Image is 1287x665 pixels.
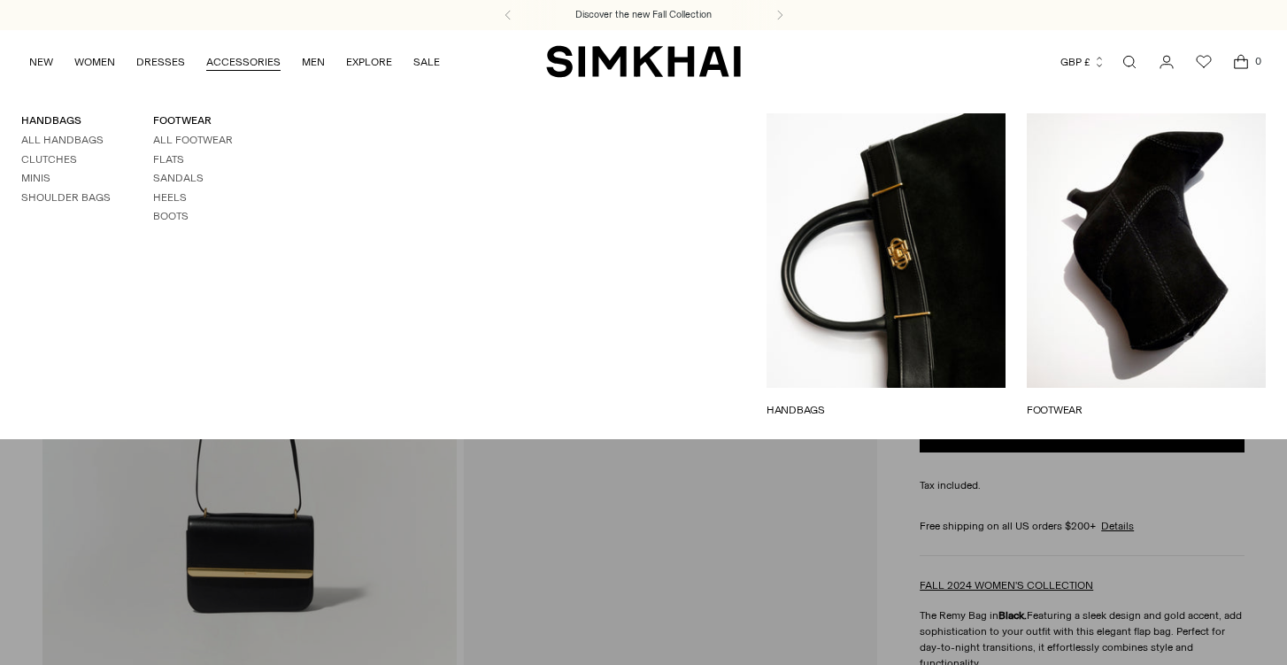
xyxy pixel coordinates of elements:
[413,43,440,81] a: SALE
[1060,43,1106,81] button: GBP £
[1112,44,1147,80] a: Open search modal
[206,43,281,81] a: ACCESSORIES
[1250,53,1266,69] span: 0
[136,43,185,81] a: DRESSES
[546,44,741,79] a: SIMKHAI
[346,43,392,81] a: EXPLORE
[74,43,115,81] a: WOMEN
[302,43,325,81] a: MEN
[1149,44,1184,80] a: Go to the account page
[29,43,53,81] a: NEW
[575,8,712,22] a: Discover the new Fall Collection
[1223,44,1259,80] a: Open cart modal
[1186,44,1221,80] a: Wishlist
